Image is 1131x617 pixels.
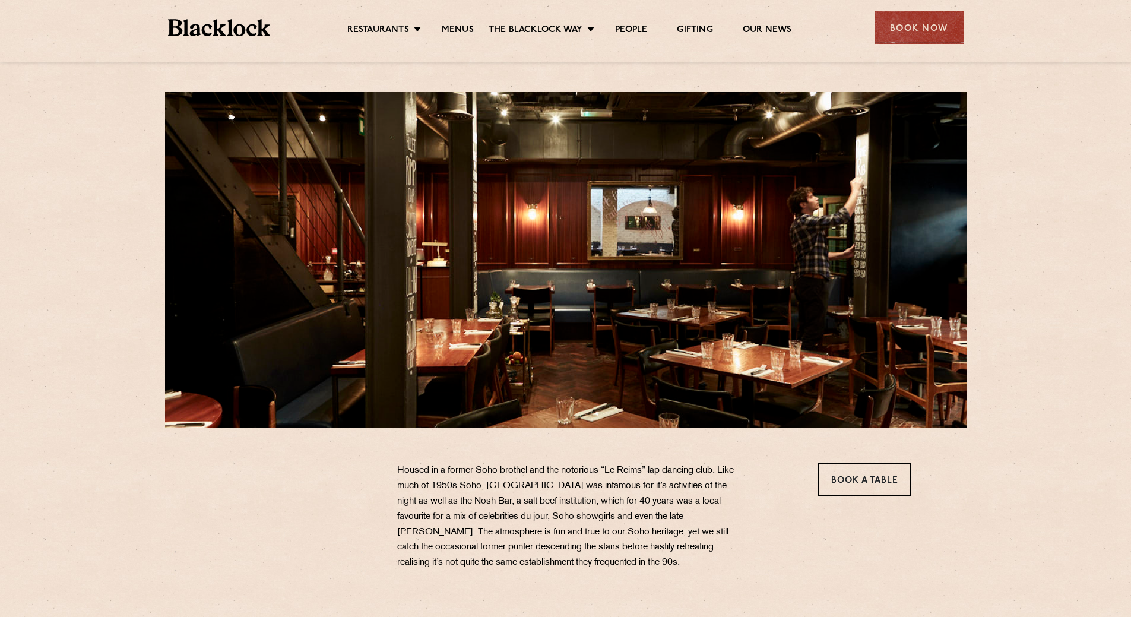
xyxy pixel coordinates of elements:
a: Our News [743,24,792,37]
a: Menus [442,24,474,37]
a: People [615,24,647,37]
a: The Blacklock Way [489,24,582,37]
a: Book a Table [818,463,911,496]
img: svg%3E [220,463,353,552]
a: Gifting [677,24,712,37]
img: BL_Textured_Logo-footer-cropped.svg [168,19,271,36]
p: Housed in a former Soho brothel and the notorious “Le Reims” lap dancing club. Like much of 1950s... [397,463,747,571]
div: Book Now [875,11,964,44]
a: Restaurants [347,24,409,37]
